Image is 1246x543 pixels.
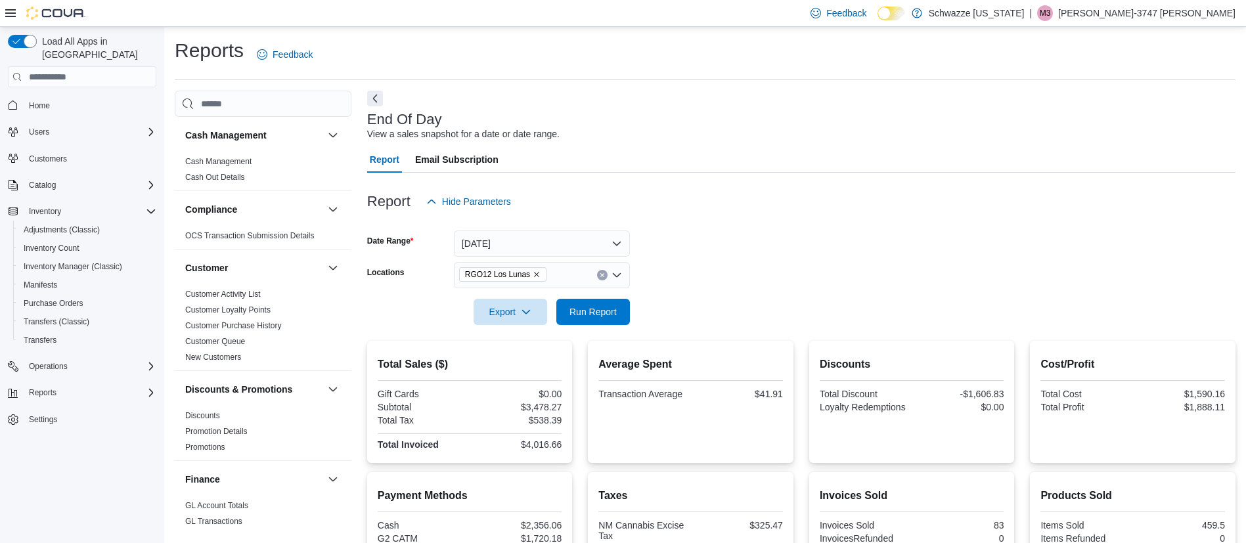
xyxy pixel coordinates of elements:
[185,230,315,241] span: OCS Transaction Submission Details
[175,498,351,534] div: Finance
[24,298,83,309] span: Purchase Orders
[1040,402,1130,412] div: Total Profit
[325,202,341,217] button: Compliance
[378,520,467,531] div: Cash
[185,173,245,182] a: Cash Out Details
[442,195,511,208] span: Hide Parameters
[472,520,562,531] div: $2,356.06
[378,357,562,372] h2: Total Sales ($)
[598,488,783,504] h2: Taxes
[185,443,225,452] a: Promotions
[24,385,62,401] button: Reports
[29,414,57,425] span: Settings
[29,361,68,372] span: Operations
[1136,389,1225,399] div: $1,590.16
[1029,5,1032,21] p: |
[24,204,156,219] span: Inventory
[185,383,292,396] h3: Discounts & Promotions
[185,172,245,183] span: Cash Out Details
[13,257,162,276] button: Inventory Manager (Classic)
[13,294,162,313] button: Purchase Orders
[914,389,1004,399] div: -$1,606.83
[13,239,162,257] button: Inventory Count
[325,471,341,487] button: Finance
[24,177,156,193] span: Catalog
[367,112,442,127] h3: End Of Day
[13,313,162,331] button: Transfers (Classic)
[598,389,688,399] div: Transaction Average
[474,299,547,325] button: Export
[29,100,50,111] span: Home
[18,259,127,274] a: Inventory Manager (Classic)
[185,500,248,511] span: GL Account Totals
[185,320,282,331] span: Customer Purchase History
[694,389,783,399] div: $41.91
[185,321,282,330] a: Customer Purchase History
[185,383,323,396] button: Discounts & Promotions
[597,270,608,280] button: Clear input
[598,520,688,541] div: NM Cannabis Excise Tax
[185,336,245,347] span: Customer Queue
[556,299,630,325] button: Run Report
[18,277,62,293] a: Manifests
[185,337,245,346] a: Customer Queue
[3,95,162,114] button: Home
[914,402,1004,412] div: $0.00
[175,37,244,64] h1: Reports
[3,176,162,194] button: Catalog
[18,222,105,238] a: Adjustments (Classic)
[185,203,323,216] button: Compliance
[273,48,313,61] span: Feedback
[378,402,467,412] div: Subtotal
[367,194,411,209] h3: Report
[24,412,62,427] a: Settings
[472,389,562,399] div: $0.00
[18,295,89,311] a: Purchase Orders
[29,154,67,164] span: Customers
[185,411,220,420] a: Discounts
[367,236,414,246] label: Date Range
[185,157,252,166] a: Cash Management
[1040,520,1130,531] div: Items Sold
[185,289,261,299] span: Customer Activity List
[24,177,61,193] button: Catalog
[175,286,351,370] div: Customer
[24,385,156,401] span: Reports
[185,410,220,421] span: Discounts
[472,415,562,425] div: $538.39
[3,123,162,141] button: Users
[325,260,341,276] button: Customer
[24,124,55,140] button: Users
[3,383,162,402] button: Reports
[185,261,228,274] h3: Customer
[415,146,499,173] span: Email Subscription
[1058,5,1235,21] p: [PERSON_NAME]-3747 [PERSON_NAME]
[3,202,162,221] button: Inventory
[1040,488,1225,504] h2: Products Sold
[24,150,156,167] span: Customers
[820,402,909,412] div: Loyalty Redemptions
[24,280,57,290] span: Manifests
[8,90,156,463] nav: Complex example
[914,520,1004,531] div: 83
[459,267,546,282] span: RGO12 Los Lunas
[185,156,252,167] span: Cash Management
[24,98,55,114] a: Home
[325,381,341,397] button: Discounts & Promotions
[185,427,248,436] a: Promotion Details
[820,389,909,399] div: Total Discount
[472,402,562,412] div: $3,478.27
[185,352,241,362] span: New Customers
[1136,520,1225,531] div: 459.5
[367,267,405,278] label: Locations
[185,426,248,437] span: Promotion Details
[820,357,1004,372] h2: Discounts
[185,305,271,315] a: Customer Loyalty Points
[1037,5,1053,21] div: Michelle-3747 Tolentino
[378,439,439,450] strong: Total Invoiced
[185,231,315,240] a: OCS Transaction Submission Details
[24,358,73,374] button: Operations
[569,305,617,318] span: Run Report
[18,240,85,256] a: Inventory Count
